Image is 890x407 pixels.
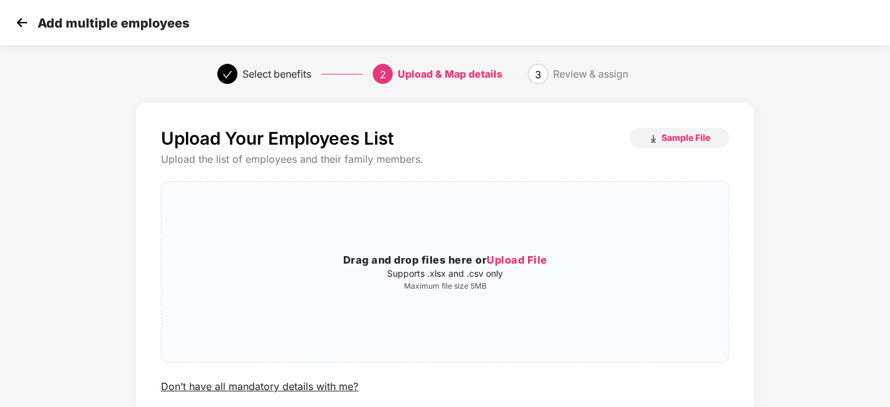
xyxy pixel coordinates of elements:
[162,252,728,269] h3: Drag and drop files here or
[13,13,31,32] img: svg+xml;base64,PHN2ZyB4bWxucz0iaHR0cDovL3d3dy53My5vcmcvMjAwMC9zdmciIHdpZHRoPSIzMCIgaGVpZ2h0PSIzMC...
[487,254,547,266] span: Upload File
[553,64,628,84] div: Review & assign
[648,134,658,144] img: download_icon
[161,153,729,166] div: Upload the list of employees and their family members.
[162,281,728,291] p: Maximum file size 5MB
[161,380,358,393] div: Don’t have all mandatory details with me?
[162,269,728,279] p: Supports .xlsx and .csv only
[38,16,189,31] p: Add multiple employees
[661,131,710,143] span: Sample File
[222,70,232,80] span: check
[161,128,394,149] p: Upload Your Employees List
[242,64,311,84] div: Select benefits
[380,68,386,81] span: 2
[629,128,729,148] button: Sample File
[398,64,502,84] div: Upload & Map details
[162,182,728,362] span: Drag and drop files here orUpload FileSupports .xlsx and .csv onlyMaximum file size 5MB
[535,68,541,81] span: 3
